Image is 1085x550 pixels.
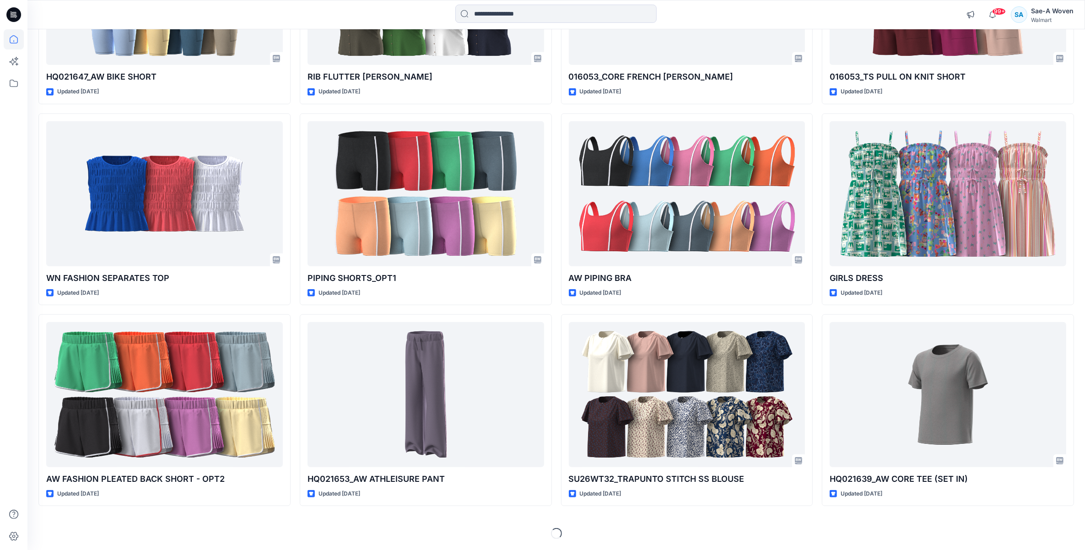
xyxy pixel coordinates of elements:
[308,322,544,467] a: HQ021653_AW ATHLEISURE PANT
[580,489,621,499] p: Updated [DATE]
[569,322,805,467] a: SU26WT32_TRAPUNTO STITCH SS BLOUSE
[46,121,283,266] a: WN FASHION SEPARATES TOP
[841,288,882,298] p: Updated [DATE]
[830,473,1066,485] p: HQ021639_AW CORE TEE (SET IN)
[830,70,1066,83] p: 016053_TS PULL ON KNIT SHORT
[46,70,283,83] p: HQ021647_AW BIKE SHORT
[46,473,283,485] p: AW FASHION PLEATED BACK SHORT - OPT2
[830,322,1066,467] a: HQ021639_AW CORE TEE (SET IN)
[308,121,544,266] a: PIPING SHORTS_OPT1
[841,489,882,499] p: Updated [DATE]
[308,473,544,485] p: HQ021653_AW ATHLEISURE PANT
[569,272,805,285] p: AW PIPING BRA
[308,272,544,285] p: PIPING SHORTS_OPT1
[569,121,805,266] a: AW PIPING BRA
[580,288,621,298] p: Updated [DATE]
[580,87,621,97] p: Updated [DATE]
[57,288,99,298] p: Updated [DATE]
[1031,5,1074,16] div: Sae-A Woven
[46,272,283,285] p: WN FASHION SEPARATES TOP
[992,8,1006,15] span: 99+
[318,87,360,97] p: Updated [DATE]
[308,70,544,83] p: RIB FLUTTER [PERSON_NAME]
[46,322,283,467] a: AW FASHION PLEATED BACK SHORT - OPT2
[830,121,1066,266] a: GIRLS DRESS
[318,288,360,298] p: Updated [DATE]
[57,87,99,97] p: Updated [DATE]
[1031,16,1074,23] div: Walmart
[569,70,805,83] p: 016053_CORE FRENCH [PERSON_NAME]
[830,272,1066,285] p: GIRLS DRESS
[318,489,360,499] p: Updated [DATE]
[57,489,99,499] p: Updated [DATE]
[841,87,882,97] p: Updated [DATE]
[1011,6,1027,23] div: SA
[569,473,805,485] p: SU26WT32_TRAPUNTO STITCH SS BLOUSE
